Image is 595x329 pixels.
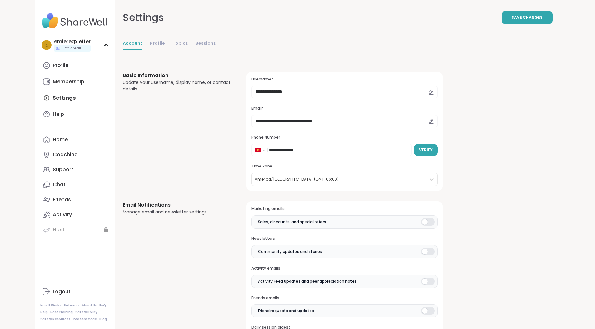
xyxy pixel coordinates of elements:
div: Host [53,226,65,233]
a: Support [40,162,110,177]
div: emieregxjeffer [54,38,91,45]
h3: Friends emails [251,296,437,301]
a: Host [40,222,110,237]
h3: Basic Information [123,72,232,79]
span: e [45,41,48,49]
a: FAQ [99,303,106,308]
h3: Email* [251,106,437,111]
a: Help [40,107,110,122]
img: ShareWell Nav Logo [40,10,110,32]
h3: Username* [251,77,437,82]
span: 1 Pro credit [62,46,81,51]
a: Host Training [50,310,73,315]
span: Activity Feed updates and peer appreciation notes [258,279,357,284]
span: Community updates and stories [258,249,322,254]
div: Membership [53,78,84,85]
a: Blog [99,317,107,321]
a: About Us [82,303,97,308]
h3: Activity emails [251,266,437,271]
a: Sessions [196,38,216,50]
a: Membership [40,74,110,89]
div: Support [53,166,73,173]
a: Profile [40,58,110,73]
div: Chat [53,181,66,188]
a: Redeem Code [73,317,97,321]
h3: Newsletters [251,236,437,241]
span: Sales, discounts, and special offers [258,219,326,225]
a: Profile [150,38,165,50]
a: Help [40,310,48,315]
div: Settings [123,10,164,25]
div: Coaching [53,151,78,158]
a: Topics [172,38,188,50]
div: Help [53,111,64,118]
a: Safety Policy [75,310,97,315]
span: Save Changes [512,15,543,20]
span: Verify [419,147,433,153]
h3: Email Notifications [123,201,232,209]
div: Logout [53,288,71,295]
h3: Marketing emails [251,206,437,212]
a: Safety Resources [40,317,70,321]
div: Home [53,136,68,143]
div: Friends [53,196,71,203]
a: Activity [40,207,110,222]
button: Save Changes [502,11,553,24]
a: Logout [40,284,110,299]
div: Update your username, display name, or contact details [123,79,232,92]
a: Home [40,132,110,147]
div: Manage email and newsletter settings [123,209,232,215]
a: Coaching [40,147,110,162]
button: Verify [414,144,438,156]
a: Friends [40,192,110,207]
div: Activity [53,211,72,218]
a: Chat [40,177,110,192]
a: Account [123,38,142,50]
a: Referrals [64,303,79,308]
div: Profile [53,62,68,69]
span: Friend requests and updates [258,308,314,314]
a: How It Works [40,303,61,308]
h3: Time Zone [251,164,437,169]
h3: Phone Number [251,135,437,140]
